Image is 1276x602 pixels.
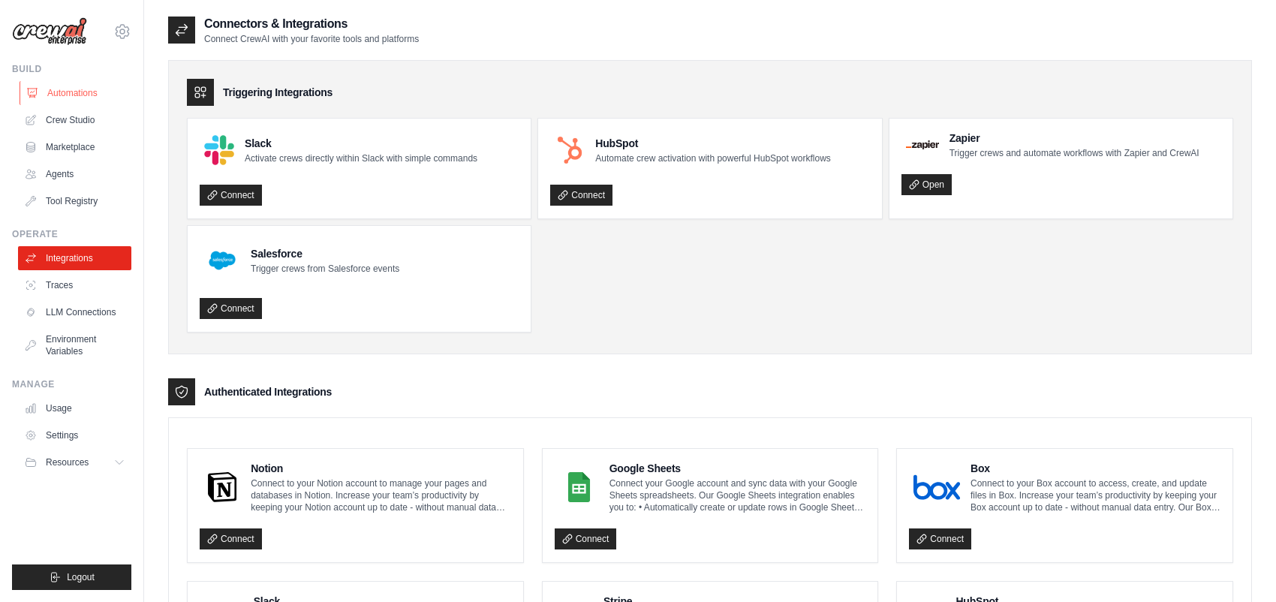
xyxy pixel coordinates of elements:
[18,327,131,363] a: Environment Variables
[555,135,585,165] img: HubSpot Logo
[18,450,131,474] button: Resources
[204,135,234,165] img: Slack Logo
[18,135,131,159] a: Marketplace
[204,33,419,45] p: Connect CrewAI with your favorite tools and platforms
[18,246,131,270] a: Integrations
[67,571,95,583] span: Logout
[204,242,240,278] img: Salesforce Logo
[18,423,131,447] a: Settings
[200,185,262,206] a: Connect
[204,472,240,502] img: Notion Logo
[609,477,866,513] p: Connect your Google account and sync data with your Google Sheets spreadsheets. Our Google Sheets...
[204,384,332,399] h3: Authenticated Integrations
[949,131,1199,146] h4: Zapier
[18,162,131,186] a: Agents
[609,461,866,476] h4: Google Sheets
[906,140,939,149] img: Zapier Logo
[971,461,1220,476] h4: Box
[12,228,131,240] div: Operate
[245,152,477,164] p: Activate crews directly within Slack with simple commands
[18,273,131,297] a: Traces
[18,396,131,420] a: Usage
[555,528,617,549] a: Connect
[559,472,599,502] img: Google Sheets Logo
[949,147,1199,159] p: Trigger crews and automate workflows with Zapier and CrewAI
[251,461,511,476] h4: Notion
[200,528,262,549] a: Connect
[46,456,89,468] span: Resources
[971,477,1220,513] p: Connect to your Box account to access, create, and update files in Box. Increase your team’s prod...
[12,17,87,46] img: Logo
[901,174,952,195] a: Open
[595,136,830,151] h4: HubSpot
[251,246,399,261] h4: Salesforce
[200,298,262,319] a: Connect
[20,81,133,105] a: Automations
[12,378,131,390] div: Manage
[245,136,477,151] h4: Slack
[12,564,131,590] button: Logout
[550,185,612,206] a: Connect
[18,300,131,324] a: LLM Connections
[12,63,131,75] div: Build
[251,263,399,275] p: Trigger crews from Salesforce events
[913,472,960,502] img: Box Logo
[909,528,971,549] a: Connect
[251,477,511,513] p: Connect to your Notion account to manage your pages and databases in Notion. Increase your team’s...
[223,85,333,100] h3: Triggering Integrations
[595,152,830,164] p: Automate crew activation with powerful HubSpot workflows
[18,108,131,132] a: Crew Studio
[18,189,131,213] a: Tool Registry
[204,15,419,33] h2: Connectors & Integrations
